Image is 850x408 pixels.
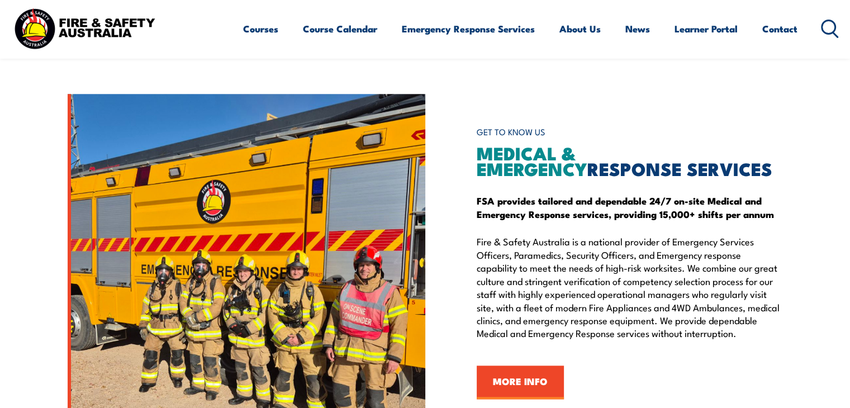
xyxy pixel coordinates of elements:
[559,14,601,44] a: About Us
[675,14,738,44] a: Learner Portal
[762,14,797,44] a: Contact
[477,366,564,399] a: MORE INFO
[477,193,774,221] strong: FSA provides tailored and dependable 24/7 on-site Medical and Emergency Response services, provid...
[625,14,650,44] a: News
[477,122,783,143] h6: GET TO KNOW US
[303,14,377,44] a: Course Calendar
[402,14,535,44] a: Emergency Response Services
[477,139,587,182] span: MEDICAL & EMERGENCY
[477,235,783,339] p: Fire & Safety Australia is a national provider of Emergency Services Officers, Paramedics, Securi...
[243,14,278,44] a: Courses
[477,145,783,176] h2: RESPONSE SERVICES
